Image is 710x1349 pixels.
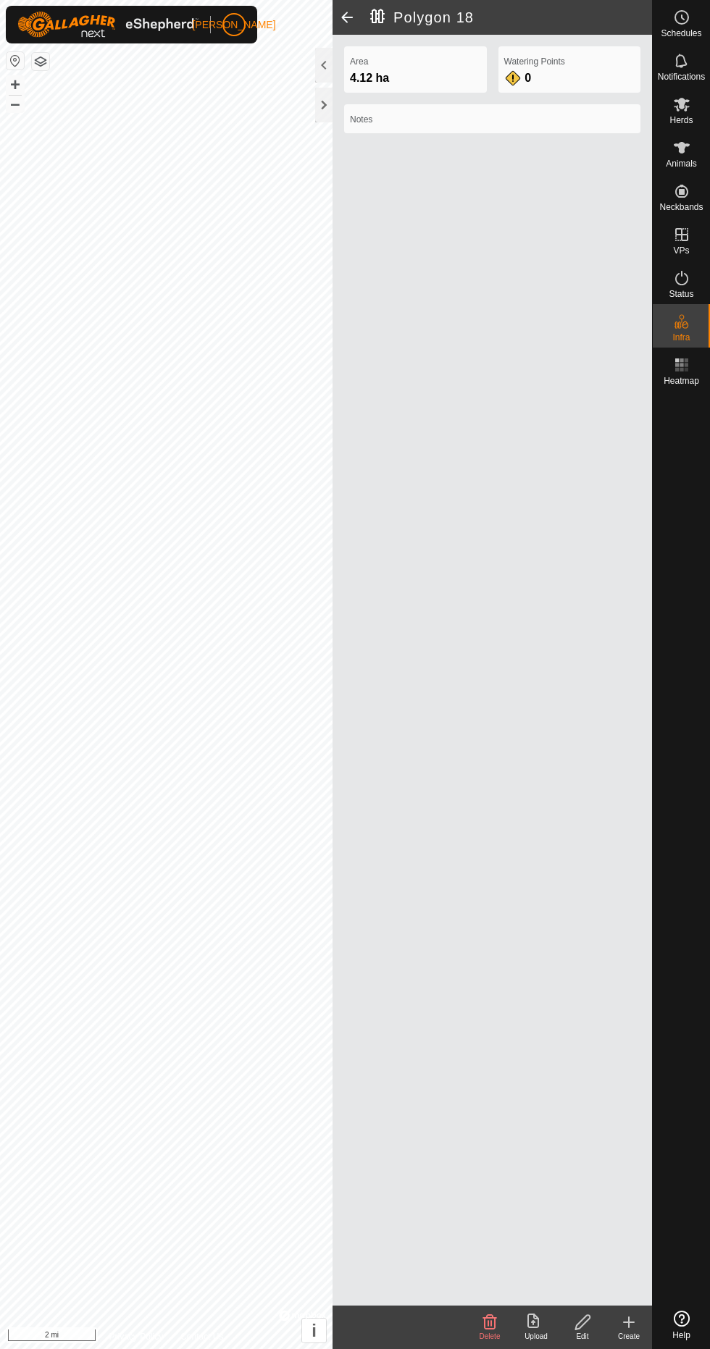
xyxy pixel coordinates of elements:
span: Heatmap [664,377,699,385]
span: Schedules [661,29,701,38]
span: 4.12 ha [350,72,389,84]
a: Contact Us [180,1330,223,1343]
span: Neckbands [659,203,703,211]
span: Delete [480,1332,501,1340]
span: [PERSON_NAME] [192,17,275,33]
button: Map Layers [32,53,49,70]
img: Gallagher Logo [17,12,199,38]
a: Help [653,1305,710,1345]
span: Notifications [658,72,705,81]
label: Area [350,55,481,68]
button: Reset Map [7,52,24,70]
span: 0 [525,72,531,84]
span: Animals [666,159,697,168]
div: Upload [513,1331,559,1342]
div: Edit [559,1331,606,1342]
span: Status [669,290,693,298]
a: Privacy Policy [109,1330,163,1343]
span: i [312,1321,317,1340]
h2: Polygon 18 [370,9,652,26]
span: Infra [672,333,690,342]
div: Create [606,1331,652,1342]
button: i [302,1319,326,1342]
button: + [7,76,24,93]
span: Herds [669,116,693,125]
label: Notes [350,113,635,126]
label: Watering Points [504,55,635,68]
button: – [7,95,24,112]
span: Help [672,1331,690,1340]
span: VPs [673,246,689,255]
